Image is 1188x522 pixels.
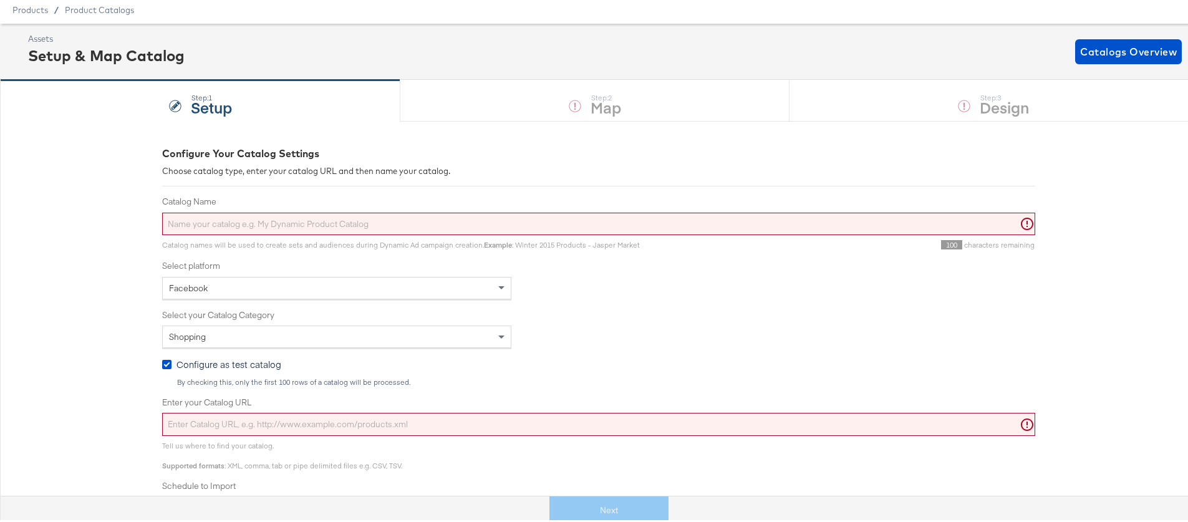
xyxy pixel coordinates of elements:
[162,211,1035,234] input: Name your catalog e.g. My Dynamic Product Catalog
[162,258,1035,270] label: Select platform
[162,194,1035,206] label: Catalog Name
[640,238,1035,248] div: characters remaining
[162,459,225,468] strong: Supported formats
[941,238,962,248] span: 100
[176,356,281,369] span: Configure as test catalog
[28,31,185,43] div: Assets
[162,145,1035,159] div: Configure Your Catalog Settings
[169,281,208,292] span: Facebook
[1075,37,1182,62] button: Catalogs Overview
[162,395,1035,407] label: Enter your Catalog URL
[162,411,1035,434] input: Enter Catalog URL, e.g. http://www.example.com/products.xml
[162,163,1035,175] div: Choose catalog type, enter your catalog URL and then name your catalog.
[162,307,1035,319] label: Select your Catalog Category
[484,238,512,248] strong: Example
[176,376,1035,385] div: By checking this, only the first 100 rows of a catalog will be processed.
[48,3,65,13] span: /
[65,3,134,13] a: Product Catalogs
[191,92,232,100] div: Step: 1
[162,439,402,468] span: Tell us where to find your catalog. : XML, comma, tab or pipe delimited files e.g. CSV, TSV.
[28,43,185,64] div: Setup & Map Catalog
[162,238,640,248] span: Catalog names will be used to create sets and audiences during Dynamic Ad campaign creation. : Wi...
[191,95,232,115] strong: Setup
[162,478,1035,490] label: Schedule to Import
[12,3,48,13] span: Products
[1080,41,1177,59] span: Catalogs Overview
[169,329,206,341] span: Shopping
